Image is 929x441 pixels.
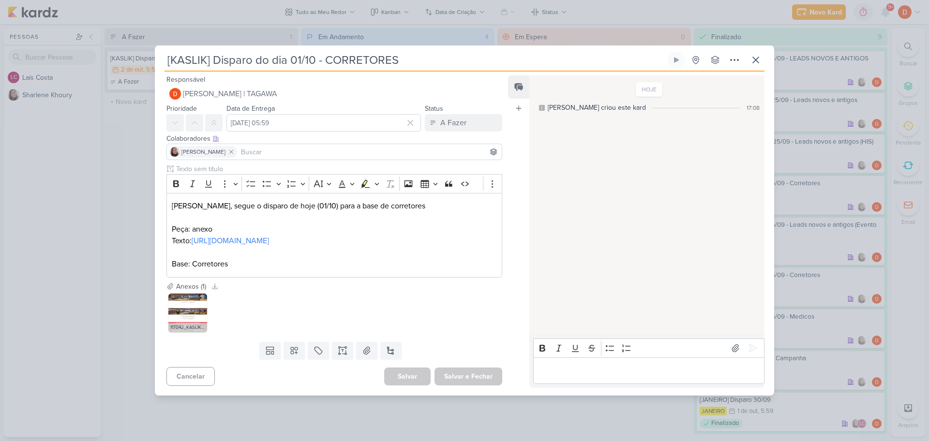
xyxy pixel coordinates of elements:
img: Diego Lima | TAGAWA [169,88,181,100]
p: Base: Corretores [172,258,497,270]
div: Editor editing area: main [166,193,502,278]
div: Editor toolbar [166,174,502,193]
div: Ligar relógio [673,56,680,64]
p: Texto: [172,235,497,247]
p: [PERSON_NAME], segue o disparo de hoje (01/10) para a base de corretores [172,200,497,212]
label: Status [425,104,443,113]
div: 17:08 [747,103,760,112]
div: Anexos (1) [176,281,206,292]
input: Select a date [226,114,421,132]
button: Cancelar [166,367,215,386]
div: Editor toolbar [533,338,764,357]
input: Texto sem título [174,164,502,174]
div: A Fazer [440,117,466,129]
div: [PERSON_NAME] criou este kard [548,103,646,113]
img: Sharlene Khoury [170,147,180,157]
input: Kard Sem Título [165,51,666,69]
input: Buscar [239,146,500,158]
label: Responsável [166,75,205,84]
button: A Fazer [425,114,502,132]
div: 117042_KASLIK _ E-MAIL MKT _ KASLIK IBIRAPUERA _ CORRETOR _ QUANTAS VENDAS VOCÊ VAI DEIXAR OUTRO ... [168,323,207,332]
img: n0Y0bHKapsyARWlNaQ9FhP7duXZ9DAAOPllmjb5Q.jpg [168,294,207,332]
span: [PERSON_NAME] [181,147,225,156]
button: [PERSON_NAME] | TAGAWA [166,85,502,103]
span: [PERSON_NAME] | TAGAWA [183,88,277,100]
p: Peça: anexo [172,223,497,235]
div: Editor editing area: main [533,357,764,384]
div: Colaboradores [166,133,502,144]
label: Prioridade [166,104,197,113]
a: [URL][DOMAIN_NAME] [192,236,269,246]
label: Data de Entrega [226,104,275,113]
